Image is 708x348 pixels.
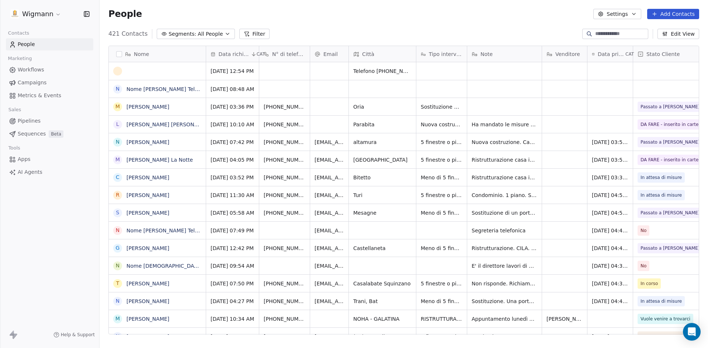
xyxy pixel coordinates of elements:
a: [PERSON_NAME] [126,210,169,216]
span: [DATE] 04:45 PM [592,298,628,305]
span: Non risponde. Richiamato il 30/09 non risp. Mando mex [472,280,537,287]
span: Data primo contatto [598,50,624,58]
span: (Ba), Castellana Grotte [353,333,412,340]
span: [DATE] 10:10 AM [211,121,254,128]
a: Nome [PERSON_NAME] Telefono [PHONE_NUMBER] Città Palagianello Trattamento dati personali Ho Letto... [126,86,622,92]
span: [PHONE_NUMBER] [264,103,305,110]
span: Segments: [169,30,196,38]
img: 1630668995401.jpeg [10,10,19,18]
span: Venditore [555,50,580,58]
div: R [116,191,119,199]
span: [DATE] 04:53 PM [592,209,628,217]
button: Filter [239,29,270,39]
a: [PERSON_NAME] [126,175,169,180]
span: Sostituzione di un portoncino d'ingresso in legno. Color marrone (attenersi alle foto). Condomini... [472,209,537,217]
span: Segreteria telefonica [472,227,537,234]
span: Passato a [PERSON_NAME] [641,245,700,252]
span: Wigmann [22,9,53,19]
span: [DATE] 05:58 AM [211,209,254,217]
span: Condominio. 1 piano. Sostituzione infissi. Attualmente alluminio non le piace l'isolamento acusti... [472,191,537,199]
span: In corso [641,280,658,287]
div: Venditore [542,46,587,62]
div: Tipo intervento [416,46,467,62]
span: Ristrutturazione. CILA. [GEOGRAPHIC_DATA]. Circa 4/5 infissi con persiane e zanzariere. I lavori ... [472,245,537,252]
div: T [116,280,119,287]
span: Beta [49,130,63,138]
span: [DATE] 04:59 PM [592,191,628,199]
a: [PERSON_NAME] [PERSON_NAME] [126,122,214,127]
span: [PHONE_NUMBER] [264,191,305,199]
span: Apps [18,155,31,163]
a: [PERSON_NAME] [126,104,169,110]
span: Parabita [353,121,412,128]
span: Nome [134,50,149,58]
span: [PHONE_NUMBER] [264,298,305,305]
span: [PHONE_NUMBER] [264,174,305,181]
span: Passato a [PERSON_NAME] [641,138,700,146]
div: C [116,173,119,181]
span: [PERSON_NAME] [546,315,583,323]
span: Nuova costruzione. Casa indipendente. [PERSON_NAME] chiudere anche subito. Pvc effetto legno (cil... [472,138,537,146]
span: 5 finestre o più di 5 [421,156,462,164]
span: [PHONE_NUMBER] [264,121,305,128]
span: [DATE] 03:39 PM [592,174,628,181]
span: [EMAIL_ADDRESS][DOMAIN_NAME] [315,209,344,217]
span: [DATE] 04:38 PM [592,280,628,287]
button: Wigmann [9,8,63,20]
span: [DATE] 12:54 PM [211,67,254,75]
span: Passato a [PERSON_NAME] [641,209,700,217]
button: Settings [593,9,641,19]
span: [DATE] 03:55 PM [592,156,628,164]
span: Ristrutturazione casa indipendente. Piano terra. 7/8 infissi pvc bianco + 1 blindato color legno ... [472,156,537,164]
span: Pipelines [18,117,41,125]
a: SequencesBeta [6,128,93,140]
span: Ristrutturazione casa indipendente. 3/4 infissi. Bianco. Ora legno. Vuole prev. in alluminio e pv... [472,174,537,181]
span: [EMAIL_ADDRESS][DOMAIN_NAME] [315,156,344,164]
span: [DATE] 04:49 PM [592,227,628,234]
span: Turi [353,191,412,199]
span: Oria [353,103,412,110]
span: [DATE] 03:57 PM [592,138,628,146]
span: People [18,41,35,48]
div: L [116,120,119,128]
span: Campaigns [18,79,46,87]
a: Workflows [6,64,93,76]
span: 421 Contacts [108,29,147,38]
span: Meno di 5 finestre [421,245,462,252]
a: People [6,38,93,50]
span: Ha mandato le misure su Wa. [472,121,537,128]
div: N° di telefono [259,46,310,62]
span: Bitetto [353,174,412,181]
div: N [116,333,119,340]
span: CAT [257,51,265,57]
a: Campaigns [6,77,93,89]
button: Add Contacts [647,9,699,19]
span: [DATE] 04:40 PM [592,245,628,252]
span: [DATE] 04:05 PM [211,156,254,164]
div: N [116,85,119,93]
span: Note [480,50,493,58]
span: CAT [625,51,634,57]
span: [DATE] 05:52 PM [592,333,628,340]
span: [PHONE_NUMBER] [264,138,305,146]
div: Nome [109,46,206,62]
span: Email [323,50,338,58]
span: Sales [5,104,24,115]
div: N [116,138,119,146]
span: 5 finestre o più di 5 [421,138,462,146]
a: [PERSON_NAME] [126,316,169,322]
a: [PERSON_NAME] [126,298,169,304]
a: [PERSON_NAME] [126,192,169,198]
span: N° di telefono [272,50,305,58]
span: [EMAIL_ADDRESS][DOMAIN_NAME] [315,298,344,305]
span: [EMAIL_ADDRESS][DOMAIN_NAME] [315,333,344,340]
span: [DATE] 08:48 AM [211,85,254,93]
a: AI Agents [6,166,93,178]
span: Passato a [PERSON_NAME] [641,103,700,110]
span: [DATE] 03:52 PM [211,174,254,181]
span: Sostituzione. Una porta 3 ante in pvc. Colore bianco/grigio chiaro. Casa indipendente. Vuole sape... [472,298,537,305]
a: Help & Support [53,332,95,338]
span: [DATE] 09:54 AM [211,262,254,270]
div: Open Intercom Messenger [683,323,701,341]
a: Nome [PERSON_NAME] Telefono [PHONE_NUMBER] Città Alezio Email [EMAIL_ADDRESS][DOMAIN_NAME] Inform... [126,228,673,233]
